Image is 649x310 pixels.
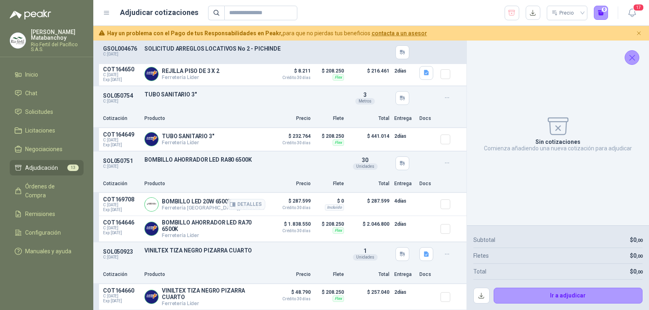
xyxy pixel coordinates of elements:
p: C: [DATE] [103,164,140,169]
span: ,00 [636,238,643,243]
span: Negociaciones [25,145,62,154]
p: Ferretería Líder [162,232,265,238]
p: 2 días [394,287,415,297]
p: Entrega [394,115,415,122]
a: Chat [10,86,84,101]
p: C: [DATE] [103,99,140,104]
p: Precio [270,115,311,122]
span: Exp: [DATE] [103,77,140,82]
p: Flete [316,271,344,278]
p: $ [630,251,643,260]
span: C: [DATE] [103,138,140,143]
span: Crédito 30 días [270,76,311,80]
p: Ferretería [GEOGRAPHIC_DATA][PERSON_NAME] [162,205,265,211]
span: 0 [633,252,643,259]
span: Exp: [DATE] [103,231,140,235]
a: Licitaciones [10,123,84,138]
button: 17 [625,6,639,20]
p: SOL050754 [103,92,140,99]
p: BOMBILLO AHORRADOR LED RA70 6500K [162,219,265,232]
span: 30 [362,157,368,163]
p: $ 208.250 [316,66,344,76]
a: Adjudicación13 [10,160,84,175]
span: Inicio [25,70,38,79]
p: VINILTEX TIZA NEGRO PIZARRA CUARTO [162,287,265,300]
span: para que no pierdas tus beneficios [107,29,427,38]
p: 4 días [394,196,415,206]
span: Órdenes de Compra [25,182,76,200]
button: Cerrar [625,50,639,65]
span: Manuales y ayuda [25,247,71,256]
p: Cotización [103,115,140,122]
span: Configuración [25,228,61,237]
img: Company Logo [145,222,158,235]
img: Company Logo [145,133,158,146]
p: $ 216.461 [349,66,389,82]
div: Flex [333,227,344,234]
span: 0 [633,268,643,275]
button: Cerrar [634,28,644,38]
a: Solicitudes [10,104,84,120]
p: SOL050923 [103,248,140,255]
p: SOL050751 [103,158,140,164]
span: Exp: [DATE] [103,299,140,304]
a: Inicio [10,67,84,82]
a: Remisiones [10,206,84,222]
span: 17 [633,4,644,11]
h1: Adjudicar cotizaciones [120,7,198,18]
p: Precio [270,271,311,278]
p: Ferretería Líder [162,300,265,306]
p: $ 441.014 [349,131,389,148]
button: 0 [594,6,608,20]
div: Incluido [325,204,344,211]
p: Ferretería Líder [162,139,214,145]
p: $ 0 [316,196,344,206]
p: COT164660 [103,287,140,294]
span: Chat [25,89,37,98]
p: SOLICITUD ARREGLOS LOCATIVOS No 2 - PICHINDE [144,45,340,52]
img: Company Logo [10,33,26,48]
span: C: [DATE] [103,226,140,231]
p: Precio [270,180,311,188]
span: Exp: [DATE] [103,207,140,212]
p: Cotización [103,180,140,188]
p: VINILTEX TIZA NEGRO PIZARRA CUARTO [144,247,340,254]
p: 2 días [394,219,415,229]
p: $ 208.250 [316,131,344,141]
p: Cotización [103,271,140,278]
span: 13 [67,165,79,171]
span: ,00 [636,254,643,259]
button: Detalles [227,199,265,210]
p: COT164649 [103,131,140,138]
span: Remisiones [25,210,55,218]
a: Configuración [10,225,84,240]
p: C: [DATE] [103,52,140,57]
p: Entrega [394,271,415,278]
p: Comienza añadiendo una nueva cotización para adjudicar [484,145,632,152]
p: GSOL004676 [103,45,140,52]
b: Hay un problema con el Pago de tus Responsabilidades en Peakr, [107,30,283,36]
p: Flete [316,115,344,122]
p: $ [630,235,643,244]
span: C: [DATE] [103,294,140,299]
p: $ 232.764 [270,131,311,145]
span: 3 [363,92,367,98]
p: Docs [419,180,436,188]
p: COT164650 [103,66,140,73]
p: Total [473,267,486,276]
p: $ 208.250 [316,219,344,229]
p: Docs [419,271,436,278]
span: Exp: [DATE] [103,143,140,148]
span: Solicitudes [25,107,53,116]
img: Logo peakr [10,10,51,19]
p: TUBO SANITARIO 3" [144,91,340,98]
p: 2 días [394,131,415,141]
p: Fletes [473,251,489,260]
div: Metros [355,98,375,105]
div: Flex [333,139,344,146]
button: Ir a adjudicar [494,288,643,304]
span: Crédito 30 días [270,229,311,233]
p: 2 días [394,66,415,76]
p: $ [630,267,643,276]
p: Docs [419,115,436,122]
